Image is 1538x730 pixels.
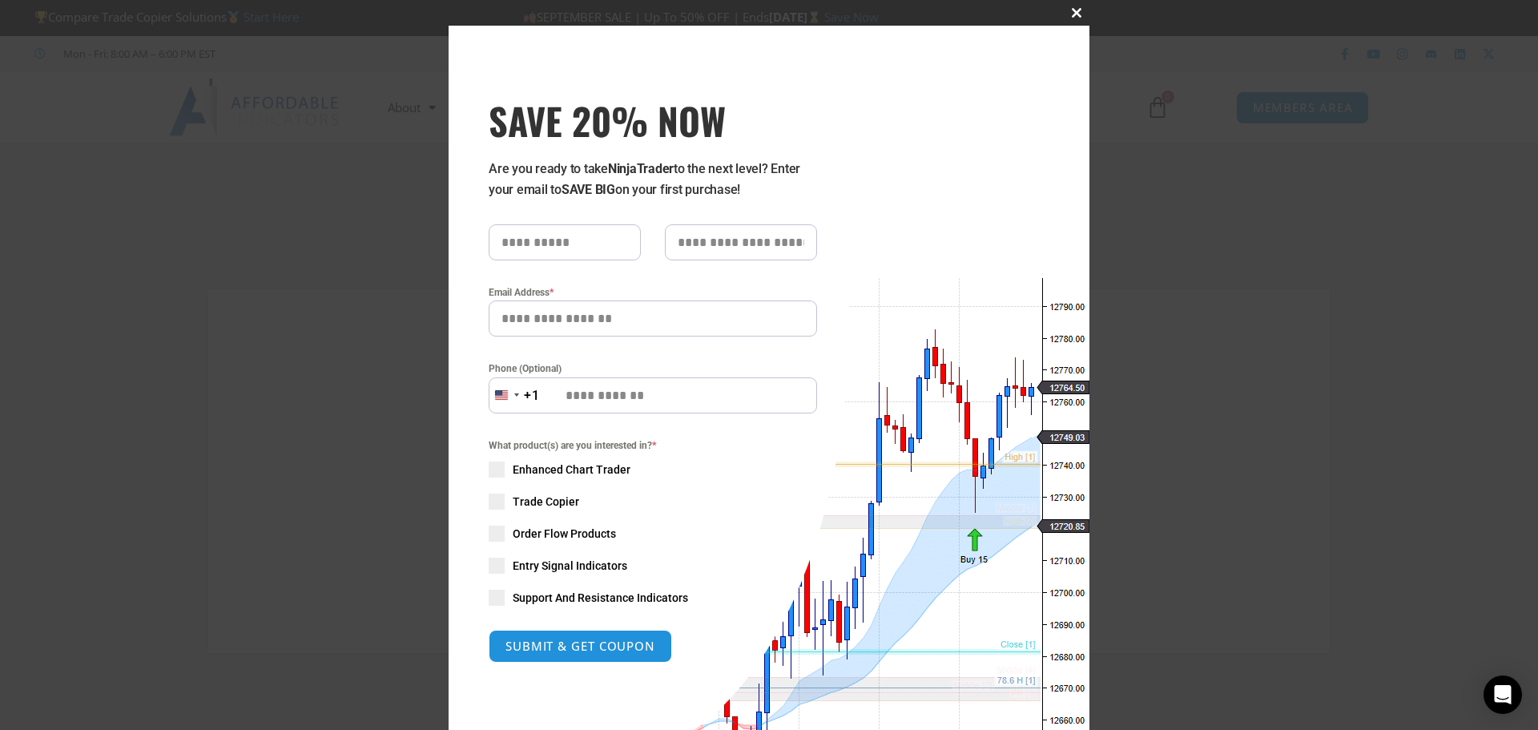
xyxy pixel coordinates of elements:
span: Entry Signal Indicators [513,558,627,574]
span: Support And Resistance Indicators [513,590,688,606]
div: Open Intercom Messenger [1484,676,1522,714]
label: Phone (Optional) [489,361,817,377]
span: Order Flow Products [513,526,616,542]
button: Selected country [489,377,540,413]
strong: NinjaTrader [608,161,674,176]
button: SUBMIT & GET COUPON [489,630,672,663]
strong: SAVE BIG [562,182,615,197]
span: Trade Copier [513,494,579,510]
div: +1 [524,385,540,406]
h3: SAVE 20% NOW [489,98,817,143]
span: Enhanced Chart Trader [513,462,630,478]
p: Are you ready to take to the next level? Enter your email to on your first purchase! [489,159,817,200]
label: Order Flow Products [489,526,817,542]
label: Entry Signal Indicators [489,558,817,574]
span: What product(s) are you interested in? [489,438,817,454]
label: Enhanced Chart Trader [489,462,817,478]
label: Support And Resistance Indicators [489,590,817,606]
label: Trade Copier [489,494,817,510]
label: Email Address [489,284,817,300]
